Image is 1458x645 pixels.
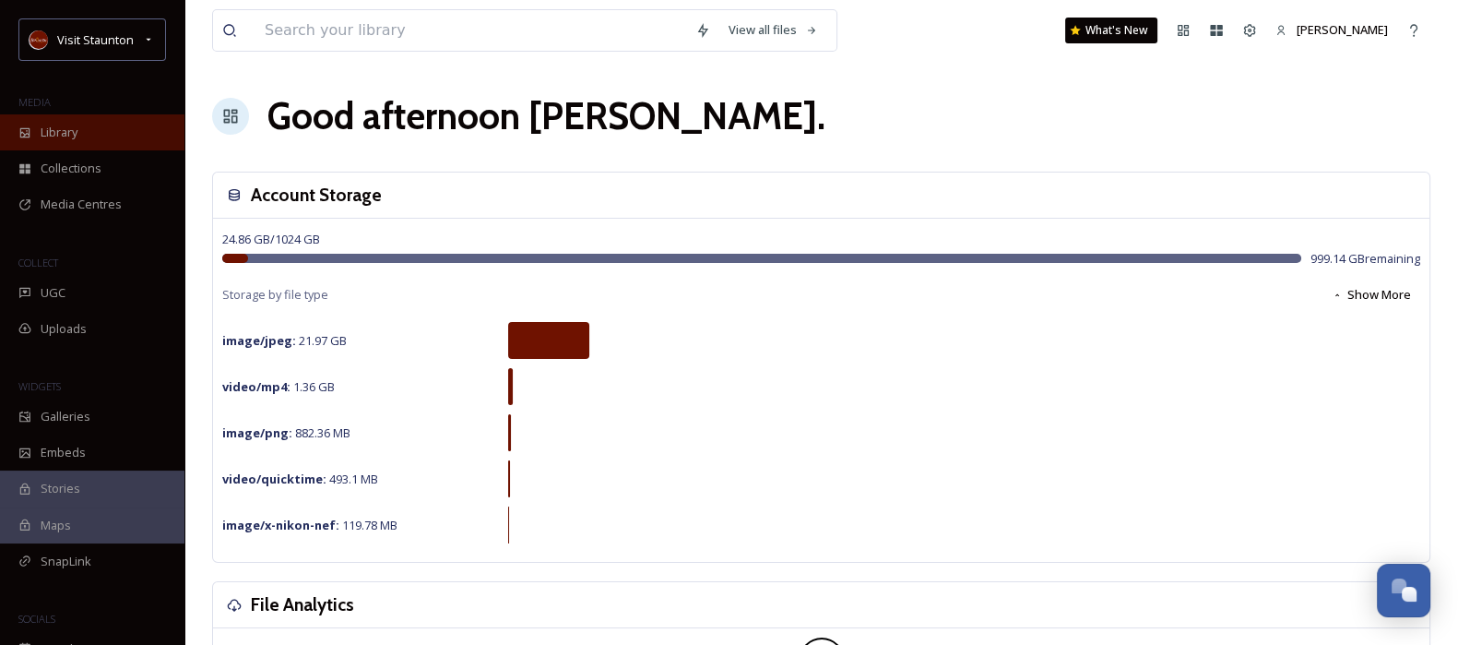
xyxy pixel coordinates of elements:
[222,378,290,395] strong: video/mp4 :
[41,320,87,338] span: Uploads
[30,30,48,49] img: images.png
[18,612,55,626] span: SOCIALS
[222,424,350,441] span: 882.36 MB
[41,408,90,425] span: Galleries
[41,124,77,141] span: Library
[251,182,382,209] h3: Account Storage
[222,471,378,487] span: 493.1 MB
[18,379,61,393] span: WIDGETS
[41,553,91,570] span: SnapLink
[18,95,51,109] span: MEDIA
[41,517,71,534] span: Maps
[222,378,335,395] span: 1.36 GB
[57,31,134,48] span: Visit Staunton
[41,284,65,302] span: UGC
[222,332,296,349] strong: image/jpeg :
[41,444,86,461] span: Embeds
[255,10,686,51] input: Search your library
[222,231,320,247] span: 24.86 GB / 1024 GB
[222,332,347,349] span: 21.97 GB
[719,12,827,48] a: View all files
[1065,18,1157,43] a: What's New
[1377,564,1430,617] button: Open Chat
[41,480,80,497] span: Stories
[222,424,292,441] strong: image/png :
[267,89,825,144] h1: Good afternoon [PERSON_NAME] .
[251,591,354,618] h3: File Analytics
[222,517,339,533] strong: image/x-nikon-nef :
[222,471,326,487] strong: video/quicktime :
[1322,277,1420,313] button: Show More
[18,256,58,269] span: COLLECT
[1297,21,1388,38] span: [PERSON_NAME]
[1266,12,1397,48] a: [PERSON_NAME]
[1310,250,1420,268] span: 999.14 GB remaining
[41,196,122,213] span: Media Centres
[222,517,397,533] span: 119.78 MB
[41,160,101,177] span: Collections
[222,286,328,304] span: Storage by file type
